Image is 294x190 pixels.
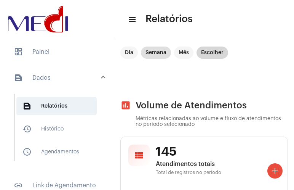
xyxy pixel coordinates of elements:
[14,73,23,82] mat-icon: sidenav icon
[5,90,114,172] div: sidenav iconDados
[156,161,280,167] span: Atendimentos totais
[174,47,193,59] mat-chip: Mês
[14,181,23,190] mat-icon: sidenav icon
[14,73,102,82] mat-panel-title: Dados
[270,166,280,176] mat-icon: add
[16,97,97,115] span: Relatórios
[145,13,193,25] span: Relatórios
[156,170,280,175] span: Total de registros no período
[6,4,70,34] img: d3a1b5fa-500b-b90f-5a1c-719c20e9830b.png
[120,47,138,59] mat-chip: Dia
[8,43,106,61] span: Painel
[128,15,136,24] mat-icon: sidenav icon
[156,145,280,159] span: 145
[22,101,32,111] mat-icon: sidenav icon
[120,100,288,111] h2: Volume de Atendimentos
[5,66,114,90] mat-expansion-panel-header: sidenav iconDados
[16,143,97,161] span: Agendamentos
[14,47,23,56] span: sidenav icon
[16,120,97,138] span: Histórico
[22,124,32,134] mat-icon: sidenav icon
[197,47,228,59] mat-chip: Escolher
[141,47,171,59] mat-chip: Semana
[136,116,288,127] p: Métricas relacionadas ao volume e fluxo de atendimentos no período selecionado
[120,100,131,111] mat-icon: assessment
[134,150,144,161] mat-icon: view_list
[22,147,32,156] mat-icon: sidenav icon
